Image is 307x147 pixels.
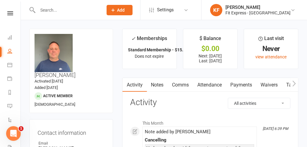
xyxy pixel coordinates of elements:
[199,35,221,46] div: $ Balance
[255,54,287,59] a: view attendance
[258,35,284,46] div: Last visit
[145,138,254,143] div: Cancelling
[189,46,232,52] div: $0.00
[19,126,24,131] span: 1
[225,10,291,16] div: Fit Express - [GEOGRAPHIC_DATA]
[250,46,293,52] div: Never
[6,126,21,141] iframe: Intercom live chat
[145,129,254,134] div: Note added by [PERSON_NAME]
[107,5,133,15] button: Add
[128,47,196,52] strong: Standard Membership - $15.95 p/w
[7,59,21,72] a: Calendar
[7,86,21,100] a: Reports
[35,34,108,78] h3: [PERSON_NAME]
[7,31,21,45] a: Dashboard
[7,45,21,59] a: People
[282,78,304,92] a: Tasks
[263,127,288,131] i: [DATE] 6:39 PM
[38,127,105,136] h3: Contact information
[35,85,58,90] time: Added [DATE]
[35,102,75,107] span: [DEMOGRAPHIC_DATA]
[193,78,226,92] a: Attendance
[225,5,291,10] div: [PERSON_NAME]
[168,78,193,92] a: Comms
[36,6,99,14] input: Search...
[7,72,21,86] a: Payments
[38,141,105,146] div: Email
[117,8,125,13] span: Add
[157,3,174,17] span: Settings
[130,98,291,107] h3: Activity
[35,34,73,72] img: image1706596387.png
[132,35,167,46] div: Memberships
[189,53,232,63] p: Next: [DATE] Last: [DATE]
[35,79,63,83] time: Activated [DATE]
[226,78,257,92] a: Payments
[130,117,291,127] li: This Month
[135,54,164,59] span: Does not expire
[43,94,73,98] span: Active member
[210,4,222,16] div: KF
[132,36,136,42] i: ✓
[147,78,168,92] a: Notes
[122,78,147,92] a: Activity
[257,78,282,92] a: Waivers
